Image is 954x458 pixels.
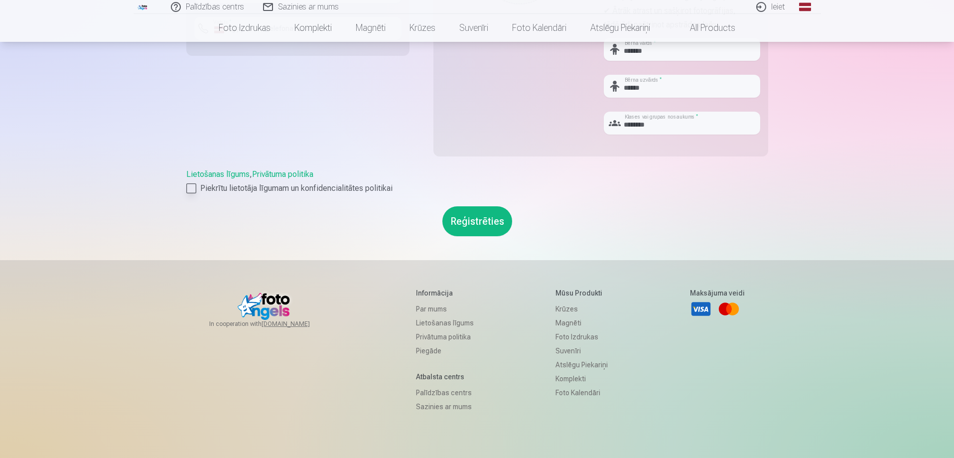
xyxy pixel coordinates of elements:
[416,400,474,414] a: Sazinies ar mums
[416,386,474,400] a: Palīdzības centrs
[416,302,474,316] a: Par mums
[555,386,608,400] a: Foto kalendāri
[718,298,740,320] a: Mastercard
[252,169,313,179] a: Privātuma politika
[690,298,712,320] a: Visa
[690,288,745,298] h5: Maksājuma veidi
[344,14,398,42] a: Magnēti
[262,320,334,328] a: [DOMAIN_NAME]
[555,302,608,316] a: Krūzes
[555,330,608,344] a: Foto izdrukas
[186,182,768,194] label: Piekrītu lietotāja līgumam un konfidencialitātes politikai
[500,14,578,42] a: Foto kalendāri
[555,316,608,330] a: Magnēti
[416,316,474,330] a: Lietošanas līgums
[416,372,474,382] h5: Atbalsta centrs
[555,288,608,298] h5: Mūsu produkti
[578,14,662,42] a: Atslēgu piekariņi
[555,372,608,386] a: Komplekti
[442,206,512,236] button: Reģistrēties
[416,344,474,358] a: Piegāde
[416,288,474,298] h5: Informācija
[282,14,344,42] a: Komplekti
[555,358,608,372] a: Atslēgu piekariņi
[207,14,282,42] a: Foto izdrukas
[398,14,447,42] a: Krūzes
[662,14,747,42] a: All products
[186,168,768,194] div: ,
[555,344,608,358] a: Suvenīri
[186,169,250,179] a: Lietošanas līgums
[447,14,500,42] a: Suvenīri
[137,4,148,10] img: /fa1
[416,330,474,344] a: Privātuma politika
[209,320,334,328] span: In cooperation with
